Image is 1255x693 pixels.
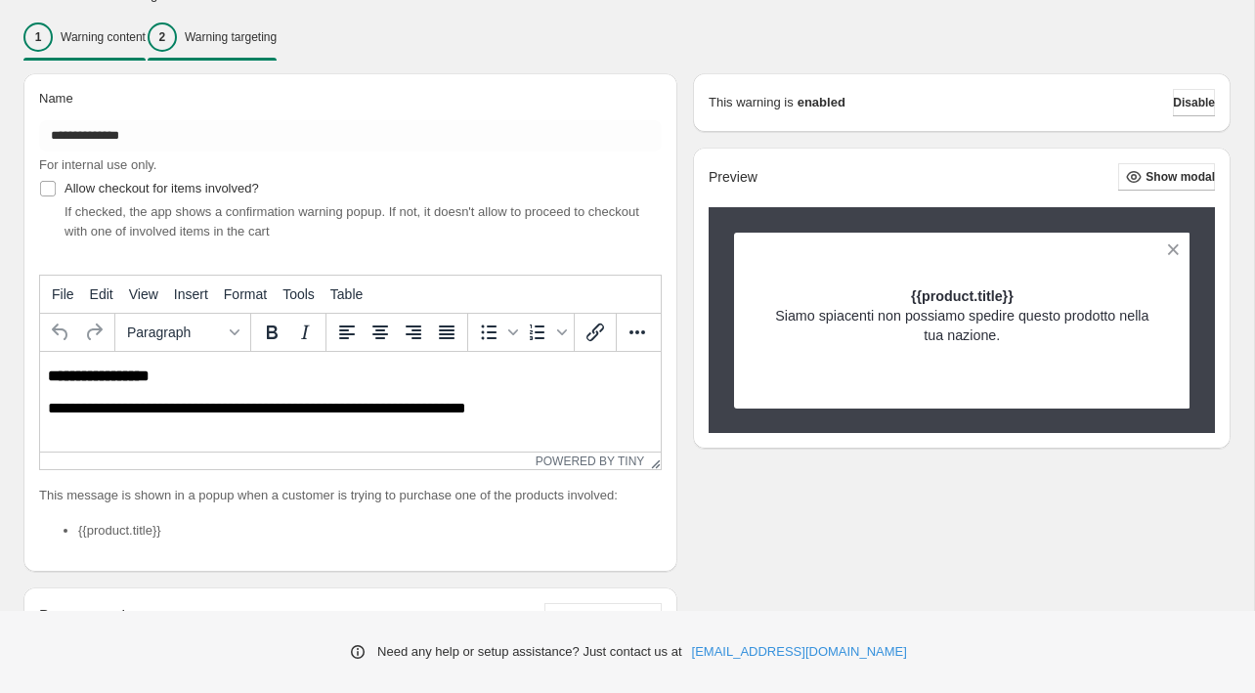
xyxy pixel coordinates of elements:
span: Disable [1173,95,1215,110]
div: Bullet list [472,316,521,349]
a: [EMAIL_ADDRESS][DOMAIN_NAME] [692,642,907,662]
button: 1Warning content [23,17,146,58]
p: Warning content [61,29,146,45]
a: Powered by Tiny [536,455,645,468]
button: 2Warning targeting [148,17,277,58]
button: Customize [544,603,662,630]
strong: {{product.title}} [911,288,1014,304]
span: File [52,286,74,302]
button: Formats [119,316,246,349]
span: Allow checkout for items involved? [65,181,259,195]
span: Name [39,91,73,106]
div: Numbered list [521,316,570,349]
button: Bold [255,316,288,349]
button: Align center [364,316,397,349]
p: This message is shown in a popup when a customer is trying to purchase one of the products involved: [39,486,662,505]
button: Insert/edit link [579,316,612,349]
span: For internal use only. [39,157,156,172]
div: 2 [148,22,177,52]
p: This warning is [709,93,794,112]
span: Insert [174,286,208,302]
button: Show modal [1118,163,1215,191]
span: View [129,286,158,302]
span: Show modal [1146,169,1215,185]
span: Paragraph [127,325,223,340]
button: Italic [288,316,322,349]
span: Format [224,286,267,302]
button: Undo [44,316,77,349]
h2: Buttons settings [39,607,151,626]
iframe: Rich Text Area [40,352,661,452]
button: Justify [430,316,463,349]
span: Customize [544,609,604,625]
span: If checked, the app shows a confirmation warning popup. If not, it doesn't allow to proceed to ch... [65,204,639,238]
button: Disable [1173,89,1215,116]
li: {{product.title}} [78,521,662,541]
button: Align left [330,316,364,349]
p: Warning targeting [185,29,277,45]
strong: enabled [798,93,845,112]
h2: Preview [709,169,757,186]
p: Siamo spiacenti non possiamo spedire questo prodotto nella tua nazione. [768,306,1156,345]
button: Redo [77,316,110,349]
span: Table [330,286,363,302]
span: Tools [282,286,315,302]
span: Edit [90,286,113,302]
div: Resize [644,453,661,469]
div: 1 [23,22,53,52]
button: Align right [397,316,430,349]
button: More... [621,316,654,349]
